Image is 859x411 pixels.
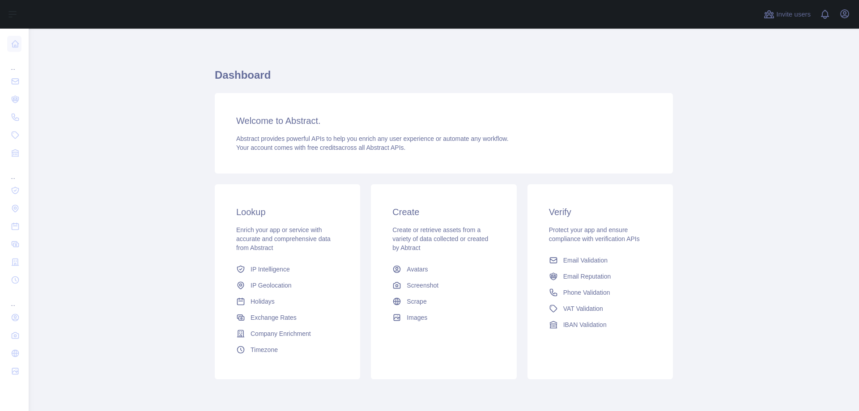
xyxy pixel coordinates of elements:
a: Screenshot [389,277,498,293]
span: IBAN Validation [563,320,607,329]
span: Your account comes with across all Abstract APIs. [236,144,405,151]
div: ... [7,54,21,72]
a: Avatars [389,261,498,277]
span: Invite users [776,9,811,20]
a: IP Geolocation [233,277,342,293]
a: IP Intelligence [233,261,342,277]
span: Company Enrichment [251,329,311,338]
span: Images [407,313,427,322]
span: Email Validation [563,256,608,265]
span: Avatars [407,265,428,274]
h3: Lookup [236,206,339,218]
a: Holidays [233,293,342,309]
span: VAT Validation [563,304,603,313]
h3: Verify [549,206,651,218]
div: ... [7,290,21,308]
a: VAT Validation [545,301,655,317]
span: Scrape [407,297,426,306]
a: IBAN Validation [545,317,655,333]
a: Timezone [233,342,342,358]
span: IP Geolocation [251,281,292,290]
a: Email Reputation [545,268,655,284]
a: Exchange Rates [233,309,342,326]
h1: Dashboard [215,68,673,89]
button: Invite users [762,7,812,21]
span: Enrich your app or service with accurate and comprehensive data from Abstract [236,226,331,251]
h3: Create [392,206,495,218]
a: Company Enrichment [233,326,342,342]
a: Images [389,309,498,326]
span: Create or retrieve assets from a variety of data collected or created by Abtract [392,226,488,251]
span: Screenshot [407,281,438,290]
span: Exchange Rates [251,313,297,322]
span: IP Intelligence [251,265,290,274]
span: Email Reputation [563,272,611,281]
span: Timezone [251,345,278,354]
span: Phone Validation [563,288,610,297]
span: Abstract provides powerful APIs to help you enrich any user experience or automate any workflow. [236,135,509,142]
span: Holidays [251,297,275,306]
h3: Welcome to Abstract. [236,114,651,127]
a: Scrape [389,293,498,309]
a: Phone Validation [545,284,655,301]
span: free credits [307,144,338,151]
a: Email Validation [545,252,655,268]
span: Protect your app and ensure compliance with verification APIs [549,226,640,242]
div: ... [7,163,21,181]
